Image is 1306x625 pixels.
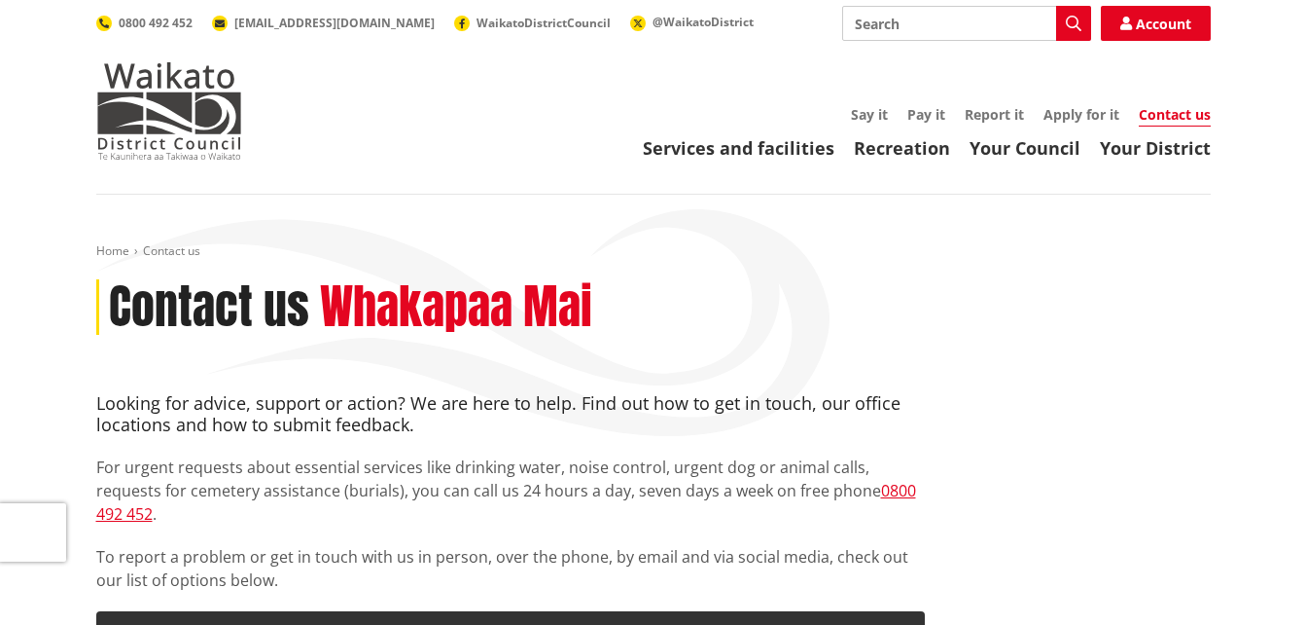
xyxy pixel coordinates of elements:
[96,393,925,435] h4: Looking for advice, support or action? We are here to help. Find out how to get in touch, our off...
[96,243,1211,260] nav: breadcrumb
[234,15,435,31] span: [EMAIL_ADDRESS][DOMAIN_NAME]
[970,136,1080,160] a: Your Council
[96,62,242,160] img: Waikato District Council - Te Kaunihera aa Takiwaa o Waikato
[851,105,888,124] a: Say it
[630,14,754,30] a: @WaikatoDistrict
[212,15,435,31] a: [EMAIL_ADDRESS][DOMAIN_NAME]
[653,14,754,30] span: @WaikatoDistrict
[477,15,611,31] span: WaikatoDistrictCouncil
[96,545,925,592] p: To report a problem or get in touch with us in person, over the phone, by email and via social me...
[965,105,1024,124] a: Report it
[1043,105,1119,124] a: Apply for it
[907,105,945,124] a: Pay it
[1100,136,1211,160] a: Your District
[96,480,916,525] a: 0800 492 452
[854,136,950,160] a: Recreation
[842,6,1091,41] input: Search input
[96,456,925,526] p: For urgent requests about essential services like drinking water, noise control, urgent dog or an...
[96,15,193,31] a: 0800 492 452
[143,242,200,259] span: Contact us
[109,279,309,336] h1: Contact us
[119,15,193,31] span: 0800 492 452
[643,136,834,160] a: Services and facilities
[96,242,129,259] a: Home
[1139,105,1211,127] a: Contact us
[320,279,592,336] h2: Whakapaa Mai
[1101,6,1211,41] a: Account
[454,15,611,31] a: WaikatoDistrictCouncil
